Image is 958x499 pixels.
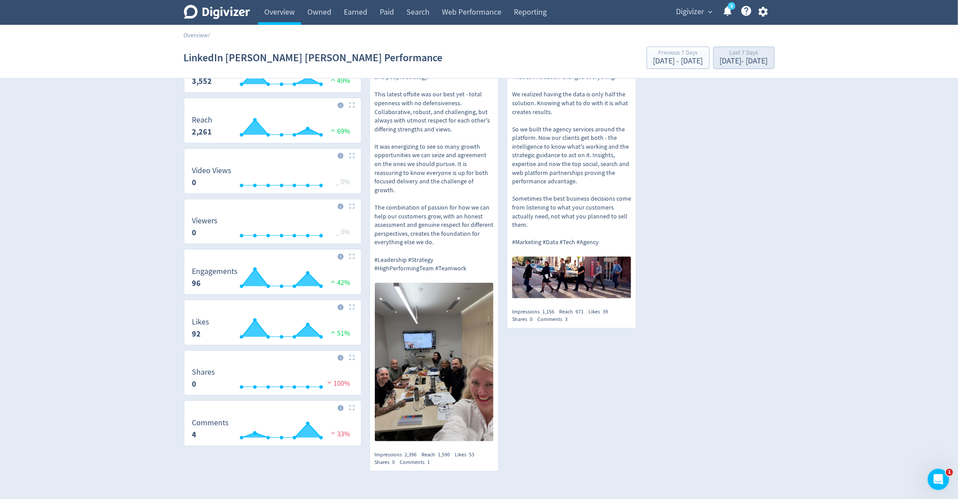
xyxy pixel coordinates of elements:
[188,368,358,392] svg: Shares 0
[192,317,210,327] dt: Likes
[512,257,631,298] img: https://media.cf.digivizer.com/images/linkedin-1455007-urn:li:share:7381078906981900288-867d99c06...
[329,329,350,338] span: 51%
[559,308,588,316] div: Reach
[542,308,554,315] span: 1,156
[192,127,212,137] strong: 2,261
[329,430,350,439] span: 33%
[720,57,768,65] div: [DATE] - [DATE]
[192,115,213,125] dt: Reach
[192,367,215,377] dt: Shares
[393,459,395,466] span: 0
[329,278,338,285] img: positive-performance.svg
[192,278,201,289] strong: 96
[329,76,350,85] span: 49%
[336,178,350,186] span: _ 0%
[192,418,229,428] dt: Comments
[647,47,710,69] button: Previous 7 Days[DATE] - [DATE]
[530,316,533,323] span: 0
[184,44,443,72] h1: LinkedIn [PERSON_NAME] [PERSON_NAME] Performance
[455,451,480,459] div: Likes
[188,217,358,240] svg: Viewers 0
[349,355,355,360] img: Placeholder
[336,228,350,237] span: _ 0%
[428,459,430,466] span: 1
[375,451,422,459] div: Impressions
[192,177,197,188] strong: 0
[946,469,953,476] span: 1
[349,253,355,259] img: Placeholder
[329,76,338,83] img: positive-performance.svg
[512,308,559,316] div: Impressions
[512,316,537,323] div: Shares
[329,329,338,336] img: positive-performance.svg
[329,430,338,436] img: negative-performance.svg
[188,419,358,442] svg: Comments 4
[730,3,732,9] text: 5
[188,267,358,291] svg: Engagements 96
[349,405,355,411] img: Placeholder
[349,203,355,209] img: Placeholder
[676,5,704,19] span: Digivizer
[325,379,334,386] img: negative-performance.svg
[537,316,572,323] div: Comments
[188,166,358,190] svg: Video Views 0
[208,31,211,39] span: /
[603,308,608,315] span: 39
[192,429,197,440] strong: 4
[349,153,355,158] img: Placeholder
[329,127,350,136] span: 69%
[588,308,613,316] div: Likes
[325,379,350,388] span: 100%
[653,50,703,57] div: Previous 7 Days
[192,166,232,176] dt: Video Views
[192,329,201,339] strong: 92
[422,451,455,459] div: Reach
[192,227,197,238] strong: 0
[405,451,417,458] span: 2,396
[673,5,715,19] button: Digivizer
[188,116,358,139] svg: Reach 2,261
[400,459,435,466] div: Comments
[928,469,949,490] iframe: Intercom live chat
[728,2,735,10] a: 5
[375,459,400,466] div: Shares
[184,31,208,39] a: Overview
[192,76,212,87] strong: 3,552
[192,266,238,277] dt: Engagements
[192,216,218,226] dt: Viewers
[438,451,450,458] span: 1,590
[349,102,355,108] img: Placeholder
[653,57,703,65] div: [DATE] - [DATE]
[713,47,775,69] button: Last 7 Days[DATE]- [DATE]
[565,316,568,323] span: 3
[329,127,338,134] img: positive-performance.svg
[469,451,475,458] span: 53
[576,308,584,315] span: 671
[707,8,715,16] span: expand_more
[349,304,355,310] img: Placeholder
[192,379,197,389] strong: 0
[375,283,494,441] img: https://media.cf.digivizer.com/images/linkedin-1455007-urn:li:share:7379644176776421376-7f79c7330...
[329,278,350,287] span: 42%
[720,50,768,57] div: Last 7 Days
[188,318,358,341] svg: Likes 92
